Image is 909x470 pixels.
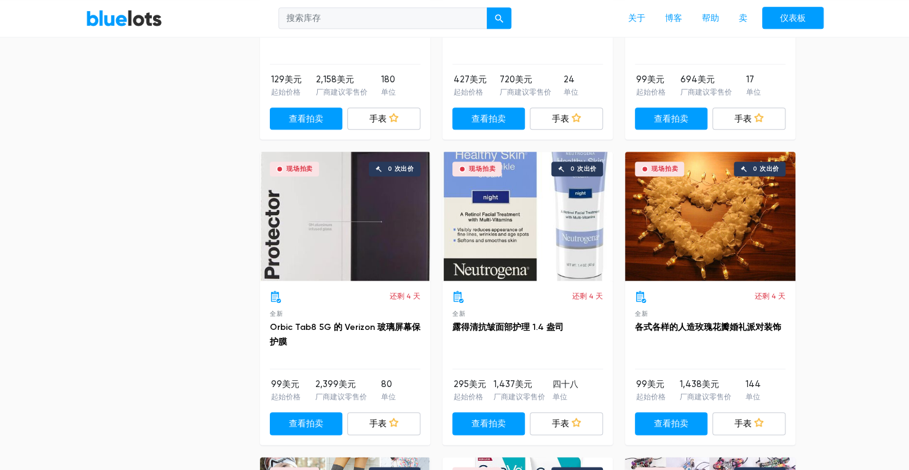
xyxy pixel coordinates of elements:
font: 现场拍卖 [469,165,495,173]
font: 全新 [270,310,283,317]
font: 现场拍卖 [286,165,313,173]
font: 起始价格 [636,88,666,96]
font: 2,158美元 [315,74,353,85]
a: 卖 [729,7,757,30]
font: 卖 [739,13,747,23]
font: 查看拍卖 [471,418,506,429]
a: 现场拍卖 0 次出价 [443,152,613,281]
a: 查看拍卖 [270,108,343,130]
input: 搜索库存 [278,7,487,29]
a: 各式各样的人造玫瑰花瓣婚礼派对装饰 [635,322,781,332]
a: 现场拍卖 0 次出价 [260,152,430,281]
font: 查看拍卖 [654,114,688,124]
font: 0 次出价 [753,165,779,173]
font: 295美元 [454,379,486,390]
font: 起始价格 [454,393,483,401]
font: 144 [746,379,761,390]
font: 厂商建议零售价 [680,393,731,401]
font: 查看拍卖 [289,114,323,124]
font: 还剩 4 天 [390,292,420,300]
font: 现场拍卖 [651,165,678,173]
font: 17 [746,74,754,85]
font: 180 [381,74,395,85]
font: 仪表板 [780,13,806,23]
a: 手表 [347,412,420,435]
font: 关于 [628,13,645,23]
font: 2,399美元 [315,379,355,390]
font: 单位 [553,393,567,401]
font: 80 [381,379,392,390]
font: 单位 [381,393,396,401]
font: 99美元 [271,379,299,390]
a: 手表 [712,108,785,130]
font: 起始价格 [636,393,666,401]
font: 厂商建议零售价 [315,393,366,401]
a: 手表 [347,108,420,130]
font: 0 次出价 [570,165,597,173]
a: 查看拍卖 [270,412,343,435]
font: 全新 [452,310,466,317]
font: 查看拍卖 [289,418,323,429]
font: 帮助 [702,13,719,23]
a: 关于 [618,7,655,30]
a: Orbic Tab8 5G 的 Verizon 玻璃屏幕保护膜 [270,322,420,347]
font: 手表 [369,114,387,124]
font: 还剩 4 天 [572,292,603,300]
a: 查看拍卖 [452,412,525,435]
font: 起始价格 [271,88,301,96]
font: 24 [564,74,575,85]
font: 手表 [369,418,387,429]
font: 129美元 [271,74,302,85]
font: 1,437美元 [494,379,532,390]
font: 起始价格 [454,88,483,96]
a: 露得清抗皱面部护理 1.4 盎司 [452,322,564,332]
a: 查看拍卖 [635,412,708,435]
a: 帮助 [692,7,729,30]
font: 全新 [635,310,648,317]
font: 99美元 [636,379,664,390]
font: 99美元 [636,74,664,85]
font: 四十八 [553,379,578,390]
font: 1,438美元 [680,379,719,390]
a: 现场拍卖 0 次出价 [625,152,795,281]
font: 厂商建议零售价 [680,88,731,96]
a: 查看拍卖 [452,108,525,130]
font: 厂商建议零售价 [499,88,551,96]
font: 起始价格 [271,393,301,401]
a: 仪表板 [762,7,824,29]
font: 0 次出价 [388,165,414,173]
font: 还剩 4 天 [755,292,785,300]
font: 手表 [552,114,569,124]
font: 单位 [564,88,578,96]
font: 单位 [746,88,761,96]
font: 查看拍卖 [471,114,506,124]
font: 博客 [665,13,682,23]
font: 694美元 [680,74,714,85]
a: 博客 [655,7,692,30]
a: 查看拍卖 [635,108,708,130]
font: 厂商建议零售价 [494,393,545,401]
a: 手表 [530,412,603,435]
font: 手表 [734,114,752,124]
font: 720美元 [499,74,532,85]
font: 单位 [381,88,396,96]
font: 单位 [746,393,760,401]
a: 手表 [712,412,785,435]
a: 手表 [530,108,603,130]
font: 查看拍卖 [654,418,688,429]
font: 手表 [552,418,569,429]
font: 厂商建议零售价 [315,88,367,96]
font: 427美元 [454,74,487,85]
font: 手表 [734,418,752,429]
